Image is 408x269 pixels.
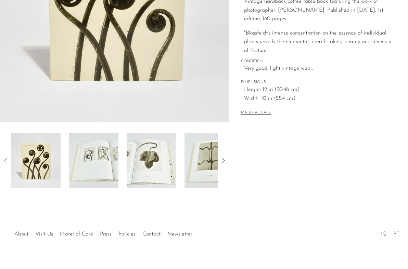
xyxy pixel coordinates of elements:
[35,231,53,237] a: Visit Us
[244,85,395,94] span: Height: 12 in (30.48 cm)
[378,226,403,239] ul: Social Medias
[118,231,136,237] a: Policies
[244,94,395,103] span: Width: 10 in (25.4 cm)
[127,133,176,188] img: Karl Blossfeldt: Photography
[381,231,386,237] a: IG
[60,231,93,237] a: Material Care
[244,29,395,55] p: "Blossfeldt's intense concentration on the essence of individual plants unveils the elemental, br...
[184,133,234,188] img: Karl Blossfeldt: Photography
[11,226,196,239] ul: Quick links
[241,110,271,116] button: MATERIAL CARE
[244,64,395,73] span: Very good; light vintage wear.
[241,58,395,65] span: CONDITION
[393,231,399,237] a: PT
[69,133,118,188] img: Karl Blossfeldt: Photography
[241,79,395,85] span: DIMENSIONS
[100,231,112,237] a: Press
[142,231,161,237] a: Contact
[11,133,61,188] img: Karl Blossfeldt: Photography
[14,231,28,237] a: About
